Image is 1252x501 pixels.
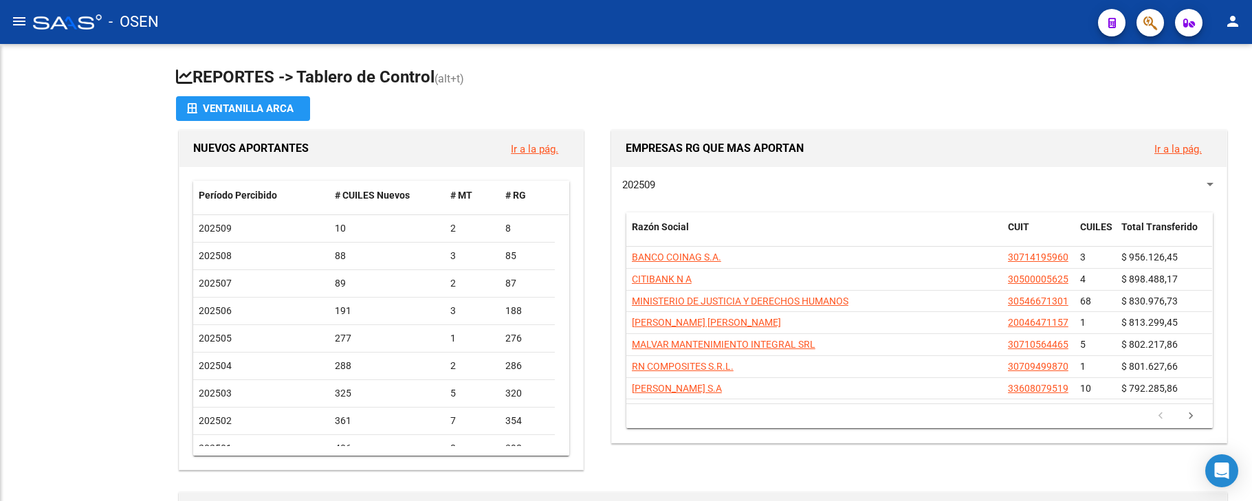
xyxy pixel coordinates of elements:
[1002,212,1075,258] datatable-header-cell: CUIT
[450,248,494,264] div: 3
[329,181,445,210] datatable-header-cell: # CUILES Nuevos
[1008,252,1068,263] span: 30714195960
[450,276,494,291] div: 2
[632,296,848,307] span: MINISTERIO DE JUSTICIA Y DERECHOS HUMANOS
[1121,296,1178,307] span: $ 830.976,73
[450,441,494,456] div: 8
[1080,296,1091,307] span: 68
[193,142,309,155] span: NUEVOS APORTANTES
[199,388,232,399] span: 202503
[1080,221,1112,232] span: CUILES
[1121,274,1178,285] span: $ 898.488,17
[11,13,28,30] mat-icon: menu
[1080,339,1086,350] span: 5
[450,303,494,319] div: 3
[199,333,232,344] span: 202505
[505,303,549,319] div: 188
[632,252,721,263] span: BANCO COINAG S.A.
[335,303,439,319] div: 191
[1008,339,1068,350] span: 30710564465
[450,190,472,201] span: # MT
[199,190,277,201] span: Período Percibido
[199,250,232,261] span: 202508
[1154,143,1202,155] a: Ir a la pág.
[1008,317,1068,328] span: 20046471157
[1205,454,1238,487] div: Open Intercom Messenger
[1080,274,1086,285] span: 4
[500,136,569,162] button: Ir a la pág.
[199,278,232,289] span: 202507
[199,443,232,454] span: 202501
[335,276,439,291] div: 89
[1121,252,1178,263] span: $ 956.126,45
[335,248,439,264] div: 88
[435,72,464,85] span: (alt+t)
[193,181,329,210] datatable-header-cell: Período Percibido
[1121,317,1178,328] span: $ 813.299,45
[505,190,526,201] span: # RG
[187,96,299,121] div: Ventanilla ARCA
[1080,317,1086,328] span: 1
[1008,383,1068,394] span: 33608079519
[1008,221,1029,232] span: CUIT
[1224,13,1241,30] mat-icon: person
[1116,212,1212,258] datatable-header-cell: Total Transferido
[450,221,494,236] div: 2
[632,383,722,394] span: [PERSON_NAME] S.A
[199,360,232,371] span: 202504
[1008,274,1068,285] span: 30500005625
[335,358,439,374] div: 288
[1080,383,1091,394] span: 10
[632,361,734,372] span: RN COMPOSITES S.R.L.
[505,413,549,429] div: 354
[1080,252,1086,263] span: 3
[632,221,689,232] span: Razón Social
[1121,221,1198,232] span: Total Transferido
[335,331,439,346] div: 277
[1080,361,1086,372] span: 1
[500,181,555,210] datatable-header-cell: # RG
[450,331,494,346] div: 1
[445,181,500,210] datatable-header-cell: # MT
[335,221,439,236] div: 10
[1143,136,1213,162] button: Ir a la pág.
[1121,383,1178,394] span: $ 792.285,86
[1008,296,1068,307] span: 30546671301
[505,276,549,291] div: 87
[199,415,232,426] span: 202502
[1178,409,1204,424] a: go to next page
[632,274,692,285] span: CITIBANK N A
[511,143,558,155] a: Ir a la pág.
[450,413,494,429] div: 7
[335,441,439,456] div: 406
[335,386,439,401] div: 325
[626,142,804,155] span: EMPRESAS RG QUE MAS APORTAN
[505,221,549,236] div: 8
[626,212,1002,258] datatable-header-cell: Razón Social
[505,441,549,456] div: 398
[335,413,439,429] div: 361
[335,190,410,201] span: # CUILES Nuevos
[1121,361,1178,372] span: $ 801.627,66
[505,386,549,401] div: 320
[1008,361,1068,372] span: 30709499870
[109,7,159,37] span: - OSEN
[505,248,549,264] div: 85
[622,179,655,191] span: 202509
[505,358,549,374] div: 286
[1147,409,1174,424] a: go to previous page
[1075,212,1116,258] datatable-header-cell: CUILES
[632,339,815,350] span: MALVAR MANTENIMIENTO INTEGRAL SRL
[176,96,310,121] button: Ventanilla ARCA
[450,358,494,374] div: 2
[505,331,549,346] div: 276
[450,386,494,401] div: 5
[632,317,781,328] span: [PERSON_NAME] [PERSON_NAME]
[176,66,1230,90] h1: REPORTES -> Tablero de Control
[199,223,232,234] span: 202509
[1121,339,1178,350] span: $ 802.217,86
[199,305,232,316] span: 202506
